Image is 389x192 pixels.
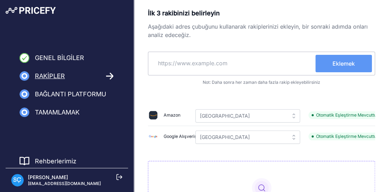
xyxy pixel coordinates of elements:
[316,112,378,118] font: Otomatik Eşleştirme Mevcuttur
[35,109,80,116] font: Tamamlamak
[164,112,180,118] font: Amazon
[315,55,372,72] button: Eklemek
[35,54,84,61] font: Genel Bilgiler
[151,55,315,72] input: https://www.example.com
[6,7,56,14] img: Pricefy Logo
[35,90,106,98] font: Bağlantı Platformu
[28,174,68,180] font: [PERSON_NAME]
[316,134,378,139] font: Otomatik Eşleştirme Mevcuttur
[35,156,76,166] a: Rehberlerimiz
[28,181,101,186] font: [EMAIL_ADDRESS][DOMAIN_NAME]
[203,80,320,85] font: Not: Daha sonra her zaman daha fazla rakip ekleyebilirsiniz
[35,72,65,80] font: Rakipler
[148,23,368,38] font: Aşağıdaki adres çubuğunu kullanarak rakiplerinizi ekleyin, bir sonraki adımda onları analiz edece...
[164,134,197,139] font: Google Alışveriş
[332,60,355,67] font: Eklemek
[195,131,300,144] input: Lütfen bir ülke seçin
[148,9,220,17] font: İlk 3 rakibinizi belirleyin
[195,109,300,123] input: Lütfen bir ülke seçin
[35,157,76,165] font: Rehberlerimiz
